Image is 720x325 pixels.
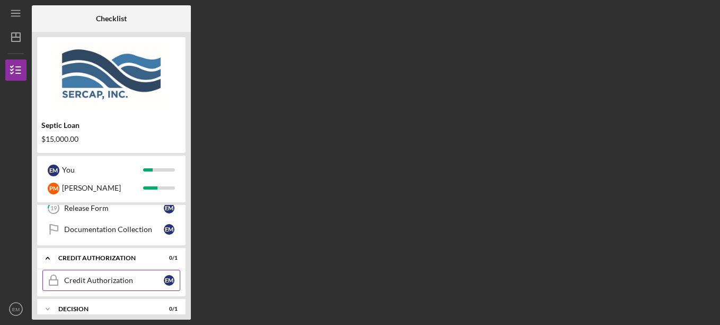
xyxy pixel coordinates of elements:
[62,161,143,179] div: You
[42,219,180,240] a: Documentation CollectionEM
[159,255,178,261] div: 0 / 1
[58,255,151,261] div: CREDIT AUTHORIZATION
[164,224,174,235] div: E M
[48,183,59,194] div: P M
[5,298,27,320] button: EM
[58,306,151,312] div: Decision
[42,270,180,291] a: Credit AuthorizationEM
[42,198,180,219] a: 19Release FormEM
[64,225,164,234] div: Documentation Collection
[164,203,174,213] div: E M
[64,276,164,285] div: Credit Authorization
[164,275,174,286] div: E M
[48,165,59,176] div: E M
[64,204,164,212] div: Release Form
[62,179,143,197] div: [PERSON_NAME]
[41,121,181,130] div: Septic Loan
[96,14,127,23] b: Checklist
[50,205,57,212] tspan: 19
[41,135,181,143] div: $15,000.00
[159,306,178,312] div: 0 / 1
[12,306,20,312] text: EM
[37,42,186,106] img: Product logo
